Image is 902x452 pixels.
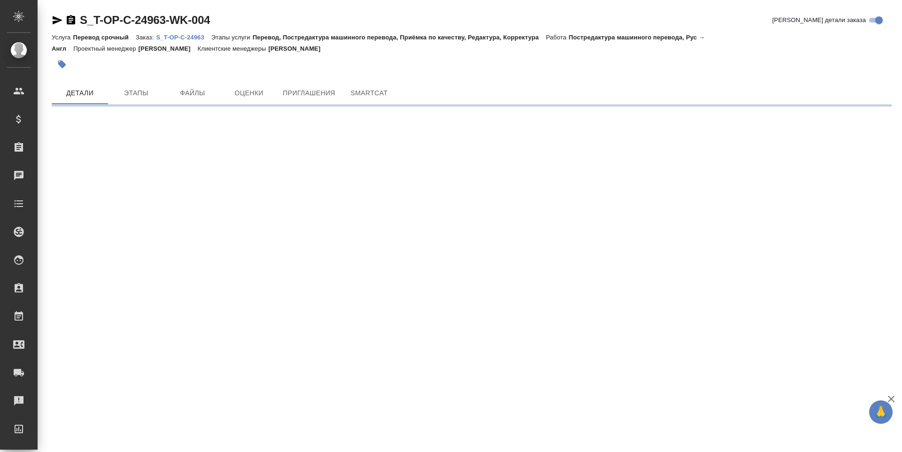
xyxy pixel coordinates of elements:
[170,87,215,99] span: Файлы
[52,34,73,41] p: Услуга
[52,15,63,26] button: Скопировать ссылку для ЯМессенджера
[347,87,392,99] span: SmartCat
[869,400,893,424] button: 🙏
[546,34,569,41] p: Работа
[65,15,77,26] button: Скопировать ссылку
[73,45,138,52] p: Проектный менеджер
[198,45,269,52] p: Клиентские менеджеры
[772,15,866,25] span: [PERSON_NAME] детали заказа
[57,87,102,99] span: Детали
[268,45,327,52] p: [PERSON_NAME]
[283,87,335,99] span: Приглашения
[211,34,253,41] p: Этапы услуги
[73,34,136,41] p: Перевод срочный
[873,402,889,422] span: 🙏
[52,54,72,75] button: Добавить тэг
[156,34,211,41] p: S_T-OP-C-24963
[156,33,211,41] a: S_T-OP-C-24963
[139,45,198,52] p: [PERSON_NAME]
[80,14,210,26] a: S_T-OP-C-24963-WK-004
[114,87,159,99] span: Этапы
[226,87,272,99] span: Оценки
[136,34,156,41] p: Заказ:
[253,34,546,41] p: Перевод, Постредактура машинного перевода, Приёмка по качеству, Редактура, Корректура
